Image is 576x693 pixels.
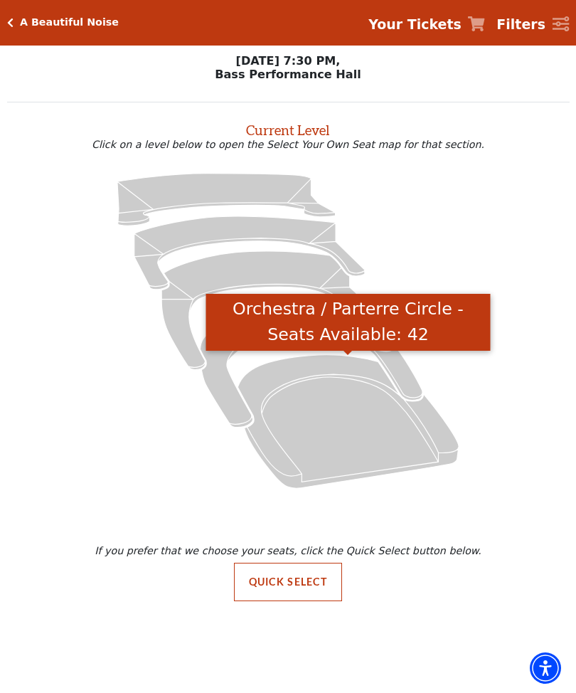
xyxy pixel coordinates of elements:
[530,652,561,684] div: Accessibility Menu
[368,14,485,35] a: Your Tickets
[206,294,491,351] div: Orchestra / Parterre Circle - Seats Available: 42
[496,14,569,35] a: Filters
[20,16,119,28] h5: A Beautiful Noise
[7,54,570,81] p: [DATE] 7:30 PM, Bass Performance Hall
[10,545,566,556] p: If you prefer that we choose your seats, click the Quick Select button below.
[496,16,545,32] strong: Filters
[7,116,570,139] h2: Current Level
[234,563,343,601] button: Quick Select
[134,216,365,290] path: Lower Gallery - Seats Available: 149
[7,139,570,150] p: Click on a level below to open the Select Your Own Seat map for that section.
[238,354,459,487] path: Orchestra / Parterre Circle - Seats Available: 42
[368,16,462,32] strong: Your Tickets
[117,173,336,226] path: Upper Gallery - Seats Available: 163
[7,18,14,28] a: Click here to go back to filters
